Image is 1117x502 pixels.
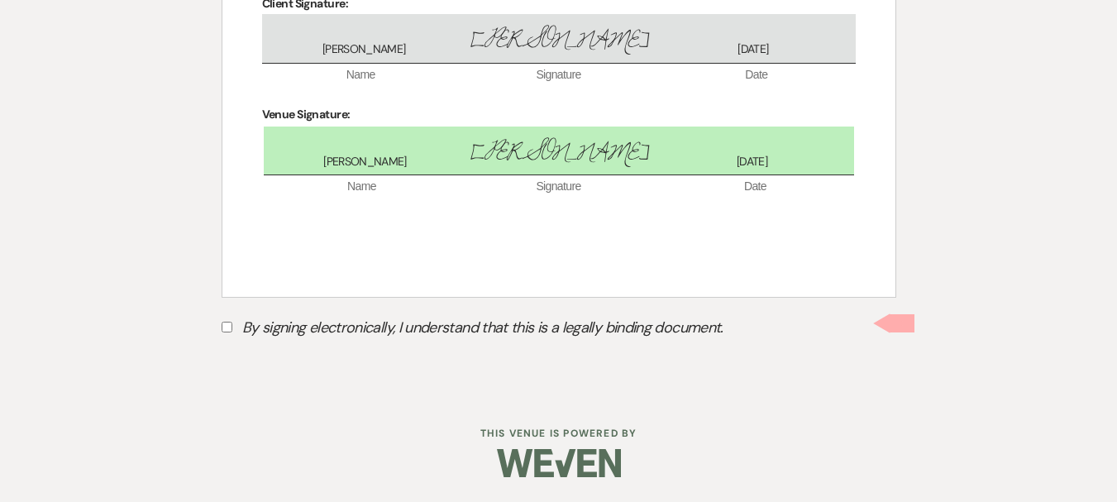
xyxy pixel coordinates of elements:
span: Signature [461,179,657,195]
span: Name [262,67,460,84]
span: Name [264,179,461,195]
span: Signature [460,67,657,84]
span: [PERSON_NAME] [269,154,462,170]
input: By signing electronically, I understand that this is a legally binding document. [222,322,232,332]
span: Date [657,67,855,84]
span: [PERSON_NAME] [267,41,461,58]
span: [PERSON_NAME] [462,135,656,170]
span: Date [657,179,854,195]
strong: Venue Signature: [262,107,351,122]
span: [DATE] [656,41,850,58]
label: By signing electronically, I understand that this is a legally binding document. [222,314,896,346]
span: [DATE] [656,154,849,170]
span: [PERSON_NAME] [461,22,656,58]
img: Weven Logo [497,434,621,492]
